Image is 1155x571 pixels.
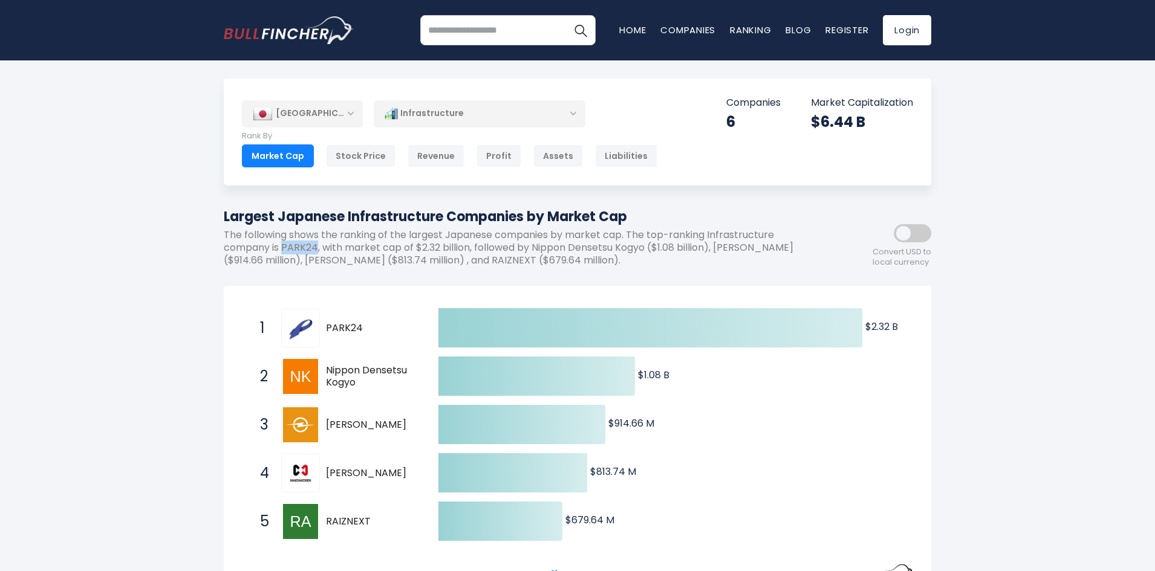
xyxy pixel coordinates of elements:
[283,456,318,491] img: Maeda Kosen
[811,97,913,109] p: Market Capitalization
[533,144,583,167] div: Assets
[565,513,614,527] text: $679.64 M
[660,24,715,36] a: Companies
[242,131,657,141] p: Rank By
[283,311,318,346] img: PARK24
[326,322,417,335] span: PARK24
[254,511,266,532] span: 5
[726,112,781,131] div: 6
[825,24,868,36] a: Register
[224,229,822,266] p: The following shows the ranking of the largest Japanese companies by market cap. The top-ranking ...
[326,515,417,528] span: RAIZNEXT
[638,368,669,382] text: $1.08 B
[730,24,771,36] a: Ranking
[865,320,898,334] text: $2.32 B
[608,416,654,430] text: $914.66 M
[873,247,931,268] span: Convert USD to local currency
[254,366,266,387] span: 2
[326,144,395,167] div: Stock Price
[224,16,354,44] a: Go to homepage
[326,467,417,480] span: [PERSON_NAME]
[224,207,822,227] h1: Largest Japanese Infrastructure Companies by Market Cap
[254,415,266,435] span: 3
[326,364,417,390] span: Nippon Densetsu Kogyo
[224,16,354,44] img: bullfincher logo
[590,465,636,479] text: $813.74 M
[726,97,781,109] p: Companies
[565,15,596,45] button: Search
[283,407,318,442] img: Taihei Dengyo Kaisha
[254,318,266,338] span: 1
[408,144,464,167] div: Revenue
[283,504,318,539] img: RAIZNEXT
[242,100,363,127] div: [GEOGRAPHIC_DATA]
[477,144,521,167] div: Profit
[242,144,314,167] div: Market Cap
[811,112,913,131] div: $6.44 B
[595,144,657,167] div: Liabilities
[883,15,931,45] a: Login
[786,24,811,36] a: Blog
[619,24,646,36] a: Home
[326,419,417,431] span: [PERSON_NAME]
[374,100,585,127] div: Infrastructure
[254,463,266,483] span: 4
[283,359,318,394] img: Nippon Densetsu Kogyo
